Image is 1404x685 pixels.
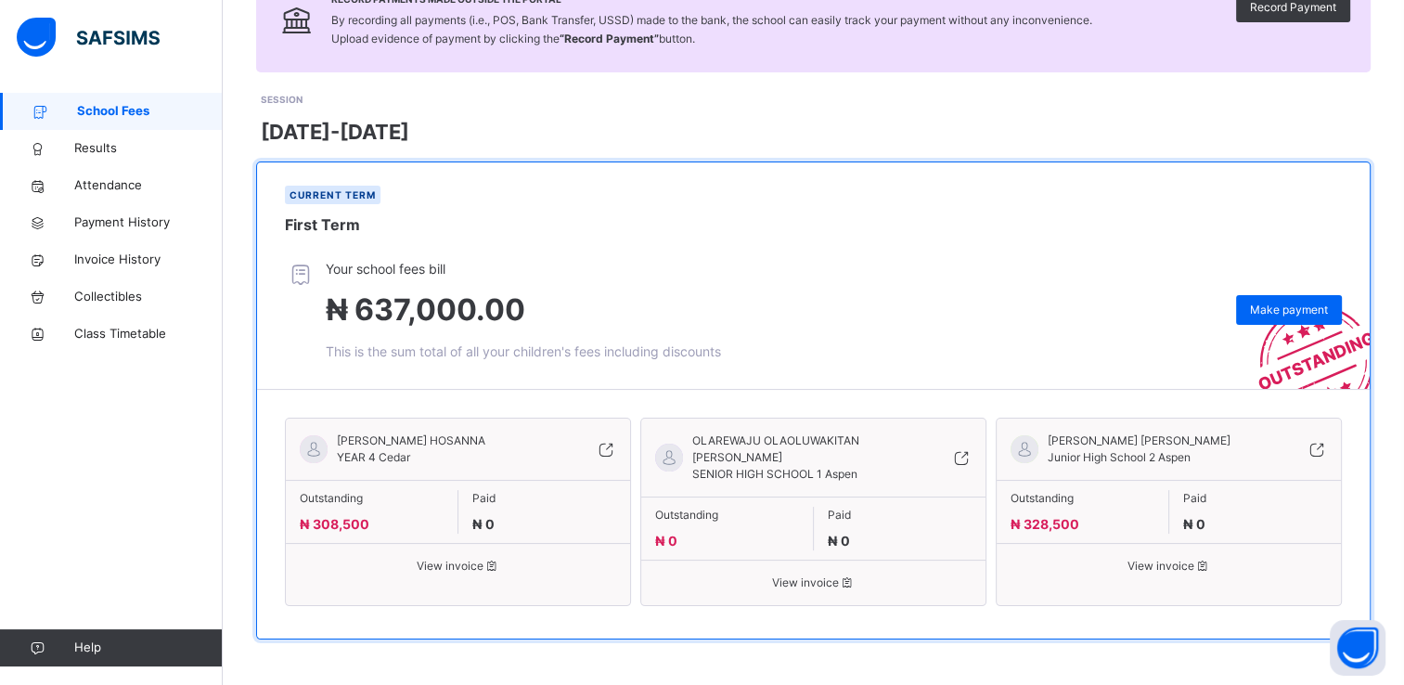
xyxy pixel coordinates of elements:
button: Open asap [1330,620,1385,676]
span: Outstanding [655,507,799,523]
span: Help [74,639,222,657]
span: ₦ 637,000.00 [326,291,525,328]
span: View invoice [655,575,972,591]
span: Paid [828,507,972,523]
span: Payment History [74,213,223,232]
b: “Record Payment” [560,32,659,45]
span: ₦ 0 [472,516,495,532]
span: Results [74,139,223,158]
span: SENIOR HIGH SCHOOL 1 Aspen [692,467,857,481]
span: View invoice [300,558,616,575]
span: [PERSON_NAME] [PERSON_NAME] [1048,433,1230,449]
span: First Term [285,215,360,234]
span: Your school fees bill [326,259,721,278]
span: ₦ 0 [828,533,850,549]
span: Junior High School 2 Aspen [1048,450,1191,464]
span: By recording all payments (i.e., POS, Bank Transfer, USSD) made to the bank, the school can easil... [331,13,1092,45]
span: ₦ 308,500 [300,516,369,532]
img: outstanding-stamp.3c148f88c3ebafa6da95868fa43343a1.svg [1235,283,1370,389]
span: View invoice [1011,558,1327,575]
span: SESSION [261,94,303,105]
span: This is the sum total of all your children's fees including discounts [326,343,721,359]
img: safsims [17,18,160,57]
span: OLAREWAJU OLAOLUWAKITAN [PERSON_NAME] [692,433,908,466]
span: Collectibles [74,288,223,306]
span: Outstanding [300,490,444,507]
span: Attendance [74,176,223,195]
span: Paid [1183,490,1328,507]
span: [DATE]-[DATE] [261,117,409,148]
span: School Fees [77,102,223,121]
span: [PERSON_NAME] HOSANNA [337,433,485,449]
span: ₦ 0 [1183,516,1205,532]
span: Invoice History [74,251,223,269]
span: Make payment [1250,302,1328,318]
span: Paid [472,490,617,507]
span: Outstanding [1011,490,1154,507]
span: YEAR 4 Cedar [337,450,410,464]
span: Current term [290,189,376,200]
span: ₦ 0 [655,533,677,549]
span: Class Timetable [74,325,223,343]
span: ₦ 328,500 [1011,516,1079,532]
